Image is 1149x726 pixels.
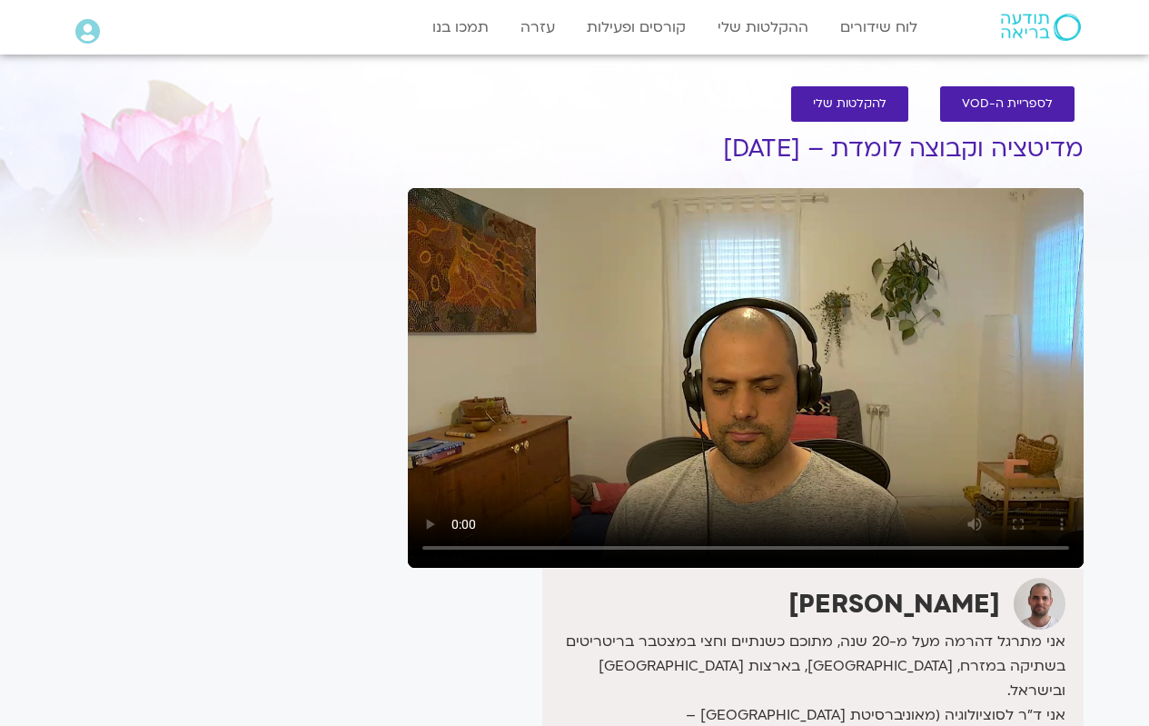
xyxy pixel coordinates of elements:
h1: מדיטציה וקבוצה לומדת – [DATE] [408,135,1084,163]
a: לוח שידורים [831,10,926,45]
a: קורסים ופעילות [578,10,695,45]
a: לספריית ה-VOD [940,86,1075,122]
a: להקלטות שלי [791,86,908,122]
a: ההקלטות שלי [708,10,817,45]
strong: [PERSON_NAME] [788,587,1000,622]
img: דקל קנטי [1014,578,1065,630]
span: להקלטות שלי [813,97,887,111]
a: עזרה [511,10,564,45]
a: תמכו בנו [423,10,498,45]
img: תודעה בריאה [1001,14,1081,41]
span: לספריית ה-VOD [962,97,1053,111]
